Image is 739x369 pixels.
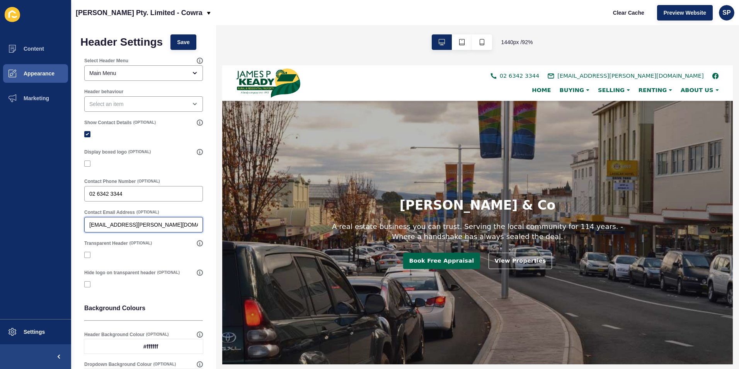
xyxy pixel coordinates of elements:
[84,149,127,155] label: Display boxed logo
[534,8,541,15] a: facebook
[137,179,160,184] span: (OPTIONAL)
[454,23,485,31] span: RENTING
[80,38,163,46] h1: Header Settings
[15,3,85,36] img: logo
[501,38,533,46] span: 1440 px / 92 %
[368,23,394,31] span: BUYING
[157,270,180,275] span: (OPTIONAL)
[84,89,123,95] label: Header behaviour
[664,9,706,17] span: Preview Website
[128,149,151,155] span: (OPTIONAL)
[363,23,405,31] div: BUYING
[302,7,346,16] span: 02 6342 3344
[84,331,145,338] label: Header Background Colour
[146,332,169,337] span: (OPTIONAL)
[84,96,203,112] div: open menu
[177,38,190,46] span: Save
[495,23,541,31] div: ABOUT US
[290,204,359,222] a: View Properties
[136,210,159,215] span: (OPTIONAL)
[333,23,363,31] a: HOME
[84,299,203,318] p: Background Colours
[153,362,176,367] span: (OPTIONAL)
[129,241,152,246] span: (OPTIONAL)
[613,9,644,17] span: Clear Cache
[405,23,449,31] div: SELLING
[293,8,346,15] a: 02 6342 3344
[170,34,196,50] button: Save
[99,339,203,354] div: #ffffff
[76,3,203,22] p: [PERSON_NAME] Pty. Limited - Cowra
[84,65,203,81] div: open menu
[84,120,132,126] label: Show Contact Details
[84,178,136,184] label: Contact Phone Number
[84,58,128,64] label: Select Header Menu
[409,23,438,31] span: SELLING
[355,8,525,15] a: [EMAIL_ADDRESS][PERSON_NAME][DOMAIN_NAME]
[133,120,156,125] span: (OPTIONAL)
[606,5,651,20] button: Clear Cache
[449,23,495,31] div: RENTING
[84,240,128,246] label: Transparent Header
[197,204,281,222] a: Book Free Appraisal
[15,2,85,37] a: logo
[84,270,156,276] label: Hide logo on transparent header
[193,144,363,161] h1: [PERSON_NAME] & Co
[117,170,439,192] h2: A real estate business you can trust. Serving the local community for 114 years. - Where a handsh...
[657,5,713,20] button: Preview Website
[365,7,525,16] span: [EMAIL_ADDRESS][PERSON_NAME][DOMAIN_NAME]
[722,9,730,17] span: SP
[84,361,152,367] label: Dropdown Background Colour
[500,23,535,31] span: ABOUT US
[84,209,135,215] label: Contact Email Address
